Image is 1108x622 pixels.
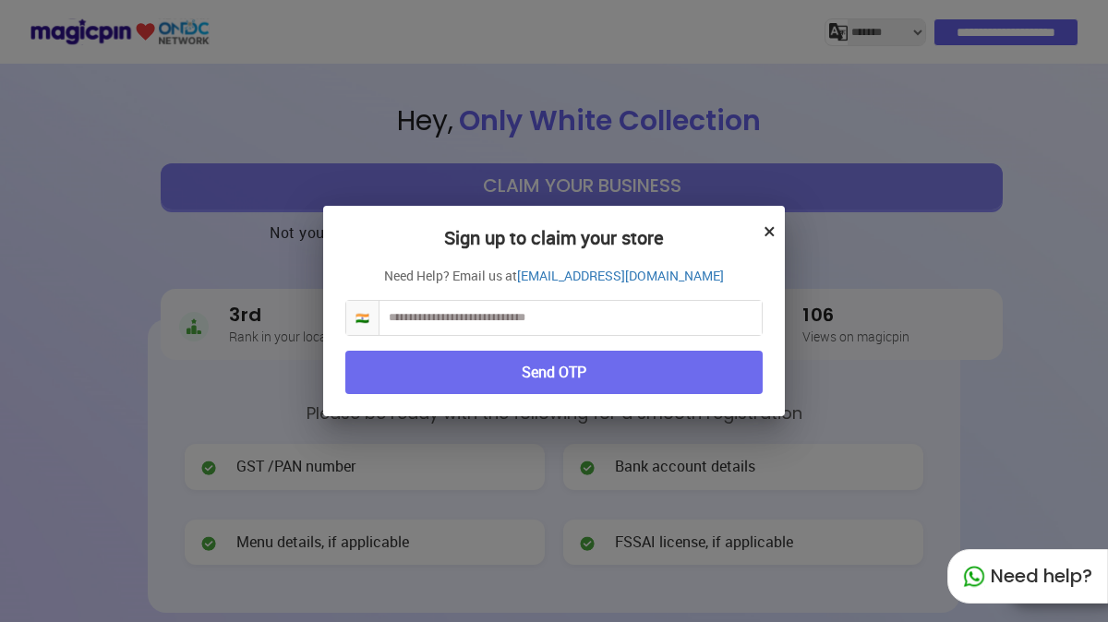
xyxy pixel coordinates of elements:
[346,301,379,335] span: 🇮🇳
[963,566,985,588] img: whatapp_green.7240e66a.svg
[345,267,763,285] p: Need Help? Email us at
[517,267,724,285] a: [EMAIL_ADDRESS][DOMAIN_NAME]
[345,228,763,267] h2: Sign up to claim your store
[345,351,763,394] button: Send OTP
[947,549,1108,604] div: Need help?
[764,215,776,246] button: ×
